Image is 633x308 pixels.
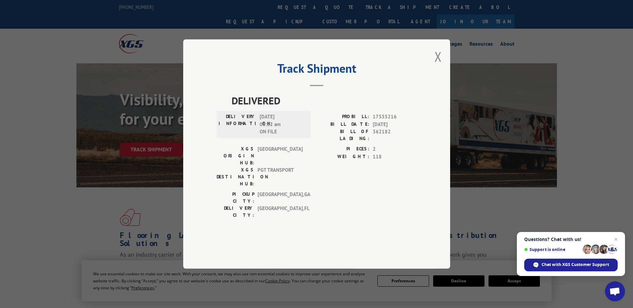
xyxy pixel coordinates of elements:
[217,64,417,76] h2: Track Shipment
[542,262,609,268] span: Chat with XGS Customer Support
[373,121,417,128] span: [DATE]
[317,153,369,161] label: WEIGHT:
[373,145,417,153] span: 2
[219,113,256,136] label: DELIVERY INFORMATION:
[373,153,417,161] span: 118
[373,128,417,142] span: 362182
[217,166,254,187] label: XGS DESTINATION HUB:
[217,205,254,219] label: DELIVERY CITY:
[258,166,303,187] span: PGT TRANSPORT
[317,113,369,121] label: PROBILL:
[258,145,303,166] span: [GEOGRAPHIC_DATA]
[605,281,625,301] a: Open chat
[217,191,254,205] label: PICKUP CITY:
[434,48,442,65] button: Close modal
[524,259,618,271] span: Chat with XGS Customer Support
[260,113,305,136] span: [DATE] 08:32 am ON FILE
[373,113,417,121] span: 17555216
[232,93,417,108] span: DELIVERED
[524,237,618,242] span: Questions? Chat with us!
[258,191,303,205] span: [GEOGRAPHIC_DATA] , GA
[258,205,303,219] span: [GEOGRAPHIC_DATA] , FL
[217,145,254,166] label: XGS ORIGIN HUB:
[524,247,580,252] span: Support is online
[317,121,369,128] label: BILL DATE:
[317,145,369,153] label: PIECES:
[317,128,369,142] label: BILL OF LADING:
